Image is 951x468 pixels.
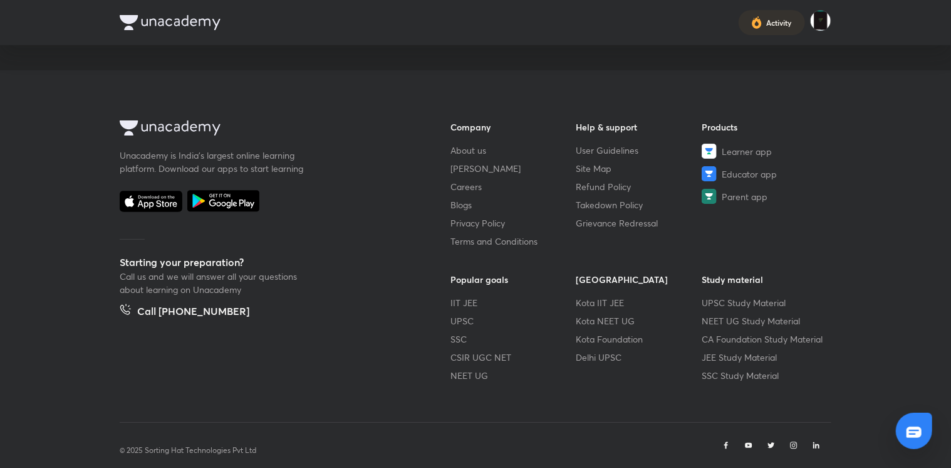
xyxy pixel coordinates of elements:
[702,189,717,204] img: Parent app
[576,216,702,230] a: Grievance Redressal
[450,235,576,248] a: Terms and Conditions
[576,296,702,309] a: Kota IIT JEE
[722,190,767,203] span: Parent app
[450,180,482,193] span: Careers
[450,120,576,134] h6: Company
[751,15,762,30] img: activity
[450,162,576,175] a: [PERSON_NAME]
[702,296,828,309] a: UPSC Study Material
[450,273,576,286] h6: Popular goals
[702,120,828,134] h6: Products
[702,189,828,204] a: Parent app
[702,144,828,159] a: Learner app
[702,166,828,181] a: Educator app
[702,351,828,364] a: JEE Study Material
[576,314,702,327] a: Kota NEET UG
[450,216,576,230] a: Privacy Policy
[450,296,576,309] a: IIT JEE
[120,445,256,456] p: © 2025 Sorting Hat Technologies Pvt Ltd
[450,351,576,364] a: CSIR UGC NET
[702,166,717,181] img: Educator app
[450,144,576,157] a: About us
[576,273,702,286] h6: [GEOGRAPHIC_DATA]
[810,10,831,31] img: Anurag Agarwal
[120,255,410,270] h5: Starting your preparation?
[702,273,828,286] h6: Study material
[120,120,410,139] a: Company Logo
[120,304,249,321] a: Call [PHONE_NUMBER]
[120,120,221,136] img: Company Logo
[702,144,717,159] img: Learner app
[576,144,702,157] a: User Guidelines
[722,168,777,181] span: Educator app
[450,314,576,327] a: UPSC
[702,369,828,382] a: SSC Study Material
[137,304,249,321] h5: Call [PHONE_NUMBER]
[450,369,576,382] a: NEET UG
[702,332,828,346] a: CA Foundation Study Material
[702,314,828,327] a: NEET UG Study Material
[576,332,702,346] a: Kota Foundation
[450,198,576,211] a: Blogs
[120,15,221,30] img: Company Logo
[576,120,702,134] h6: Help & support
[576,180,702,193] a: Refund Policy
[576,351,702,364] a: Delhi UPSC
[120,270,308,296] p: Call us and we will answer all your questions about learning on Unacademy
[576,162,702,175] a: Site Map
[120,149,308,175] p: Unacademy is India’s largest online learning platform. Download our apps to start learning
[450,180,576,193] a: Careers
[450,332,576,346] a: SSC
[722,145,772,158] span: Learner app
[576,198,702,211] a: Takedown Policy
